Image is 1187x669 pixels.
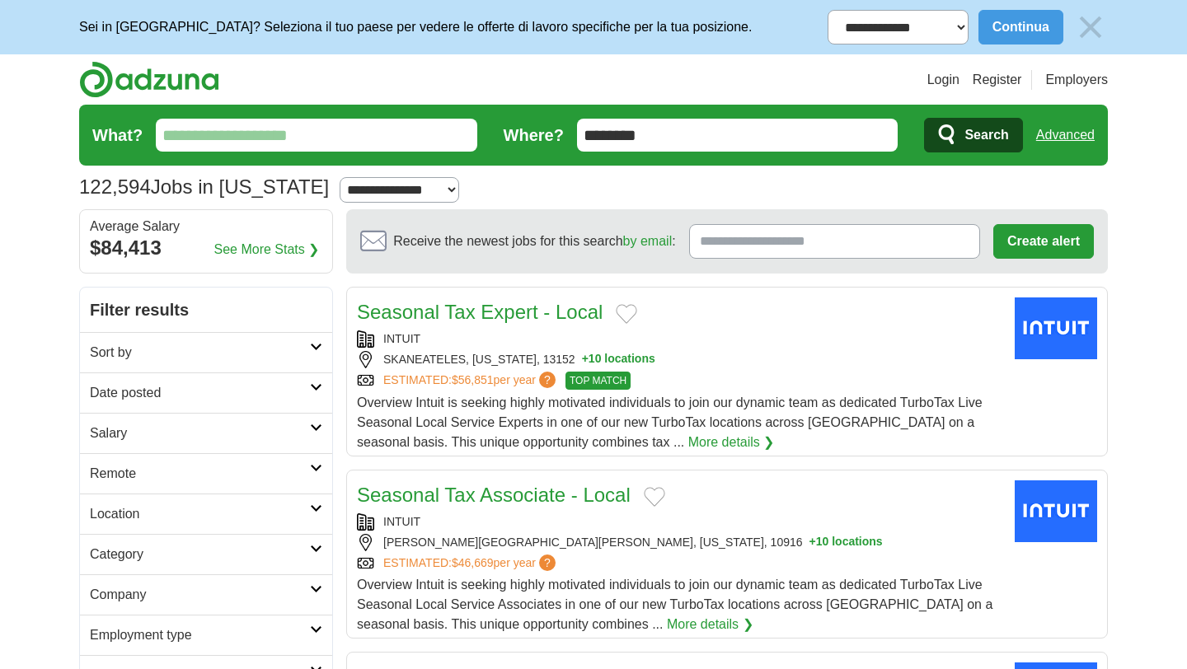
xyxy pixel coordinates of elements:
[80,453,332,494] a: Remote
[973,70,1022,90] a: Register
[383,515,420,528] a: INTUIT
[90,343,310,363] h2: Sort by
[214,240,320,260] a: See More Stats ❯
[357,578,992,631] span: Overview Intuit is seeking highly motivated individuals to join our dynamic team as dedicated Tur...
[80,574,332,615] a: Company
[80,288,332,332] h2: Filter results
[924,118,1022,152] button: Search
[1036,119,1095,152] a: Advanced
[80,615,332,655] a: Employment type
[90,545,310,564] h2: Category
[79,172,151,202] span: 122,594
[79,61,219,98] img: Adzuna logo
[809,534,816,551] span: +
[616,304,637,324] button: Add to favorite jobs
[1073,10,1108,44] img: icon_close_no_bg.svg
[80,372,332,413] a: Date posted
[504,123,564,147] label: Where?
[90,233,322,263] div: $84,413
[452,373,494,386] span: $56,851
[92,123,143,147] label: What?
[1015,297,1097,359] img: Intuit logo
[90,423,310,443] h2: Salary
[644,487,665,507] button: Add to favorite jobs
[393,232,675,251] span: Receive the newest jobs for this search :
[452,556,494,569] span: $46,669
[539,554,556,571] span: ?
[357,351,1002,368] div: SKANEATELES, [US_STATE], 13152
[582,351,589,368] span: +
[1015,480,1097,542] img: Intuit logo
[90,383,310,403] h2: Date posted
[80,494,332,534] a: Location
[79,17,752,37] p: Sei in [GEOGRAPHIC_DATA]? Seleziona il tuo paese per vedere le offerte di lavoro specifiche per l...
[927,70,959,90] a: Login
[809,534,883,551] button: +10 locations
[964,119,1008,152] span: Search
[357,534,1002,551] div: [PERSON_NAME][GEOGRAPHIC_DATA][PERSON_NAME], [US_STATE], 10916
[539,372,556,388] span: ?
[90,625,310,645] h2: Employment type
[993,224,1094,259] button: Create alert
[90,585,310,605] h2: Company
[80,413,332,453] a: Salary
[688,433,775,452] a: More details ❯
[79,175,329,198] h1: Jobs in [US_STATE]
[582,351,655,368] button: +10 locations
[383,332,420,345] a: INTUIT
[978,10,1063,44] button: Continua
[90,220,322,233] div: Average Salary
[80,534,332,574] a: Category
[667,615,753,634] a: More details ❯
[383,554,559,572] a: ESTIMATED:$46,669per year?
[90,504,310,524] h2: Location
[80,332,332,372] a: Sort by
[383,372,559,390] a: ESTIMATED:$56,851per year?
[357,484,631,506] a: Seasonal Tax Associate - Local
[623,234,673,248] a: by email
[565,372,631,390] span: TOP MATCH
[357,301,603,323] a: Seasonal Tax Expert - Local
[1045,70,1108,90] a: Employers
[357,395,983,449] span: Overview Intuit is seeking highly motivated individuals to join our dynamic team as dedicated Tur...
[90,464,310,484] h2: Remote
